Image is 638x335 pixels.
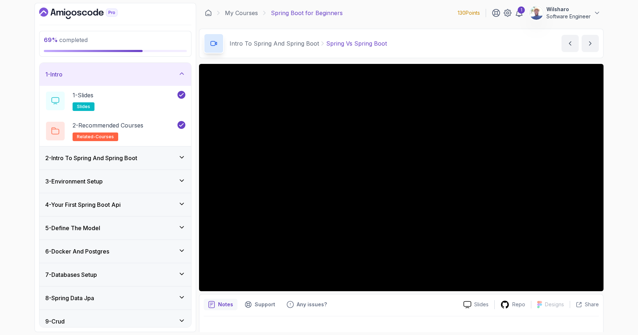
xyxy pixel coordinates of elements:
[199,64,604,291] iframe: 1 - Spring vs Spring Boot
[45,91,185,111] button: 1-Slidesslides
[40,240,191,263] button: 6-Docker And Postgres
[255,301,275,308] p: Support
[297,301,327,308] p: Any issues?
[45,200,121,209] h3: 4 - Your First Spring Boot Api
[40,310,191,333] button: 9-Crud
[204,299,237,310] button: notes button
[545,301,564,308] p: Designs
[40,217,191,239] button: 5-Define The Model
[40,287,191,310] button: 8-Spring Data Jpa
[40,146,191,169] button: 2-Intro To Spring And Spring Boot
[77,134,114,140] span: related-courses
[205,9,212,17] a: Dashboard
[45,121,185,141] button: 2-Recommended Coursesrelated-courses
[458,9,480,17] p: 130 Points
[40,193,191,216] button: 4-Your First Spring Boot Api
[45,177,103,186] h3: 3 - Environment Setup
[561,35,579,52] button: previous content
[230,39,319,48] p: Intro To Spring And Spring Boot
[512,301,525,308] p: Repo
[40,170,191,193] button: 3-Environment Setup
[582,35,599,52] button: next content
[44,36,88,43] span: completed
[546,13,591,20] p: Software Engineer
[529,6,601,20] button: user profile imageWilsharoSoftware Engineer
[218,301,233,308] p: Notes
[77,104,90,110] span: slides
[45,224,100,232] h3: 5 - Define The Model
[40,263,191,286] button: 7-Databases Setup
[40,63,191,86] button: 1-Intro
[546,6,591,13] p: Wilsharo
[585,301,599,308] p: Share
[45,294,94,302] h3: 8 - Spring Data Jpa
[530,6,543,20] img: user profile image
[45,270,97,279] h3: 7 - Databases Setup
[570,301,599,308] button: Share
[495,300,531,309] a: Repo
[271,9,343,17] p: Spring Boot for Beginners
[45,70,63,79] h3: 1 - Intro
[45,154,137,162] h3: 2 - Intro To Spring And Spring Boot
[44,36,58,43] span: 69 %
[326,39,387,48] p: Spring Vs Spring Boot
[518,6,525,14] div: 1
[45,247,109,256] h3: 6 - Docker And Postgres
[474,301,489,308] p: Slides
[240,299,279,310] button: Support button
[282,299,331,310] button: Feedback button
[39,8,134,19] a: Dashboard
[515,9,523,17] a: 1
[73,91,93,99] p: 1 - Slides
[225,9,258,17] a: My Courses
[73,121,143,130] p: 2 - Recommended Courses
[45,317,65,326] h3: 9 - Crud
[458,301,494,308] a: Slides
